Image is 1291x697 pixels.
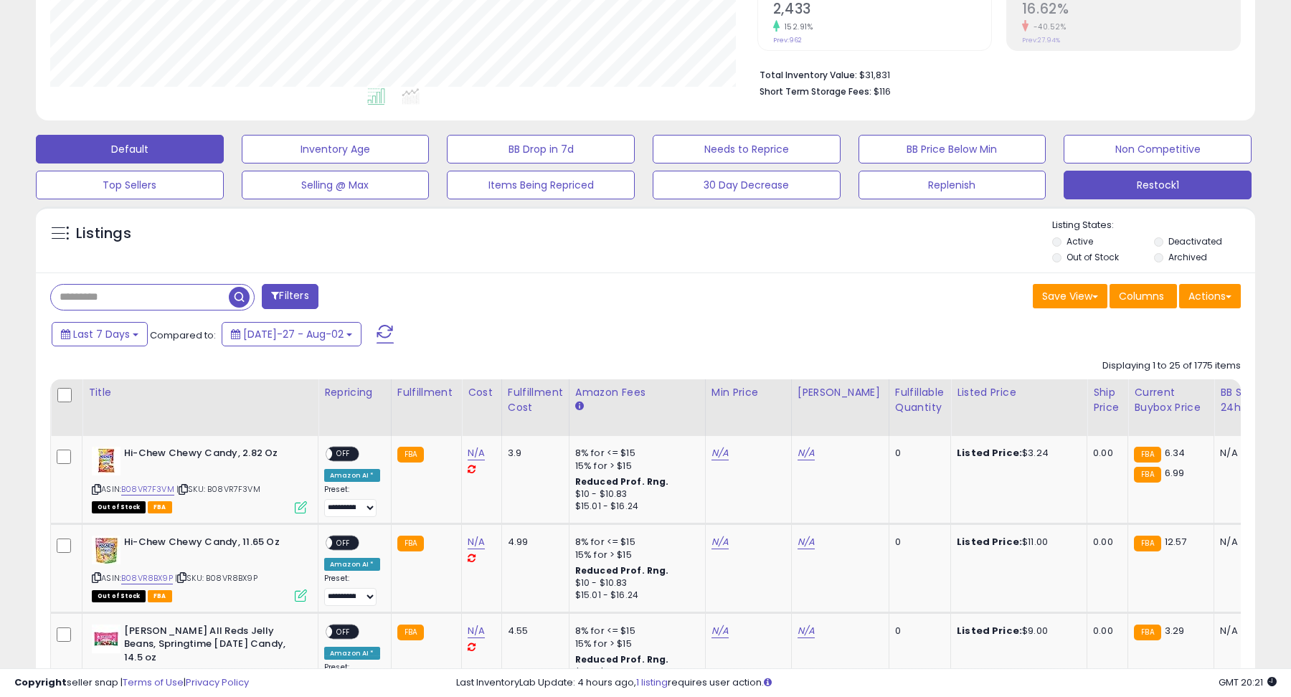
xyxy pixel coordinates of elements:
[636,675,668,689] a: 1 listing
[653,171,841,199] button: 30 Day Decrease
[711,624,729,638] a: N/A
[780,22,813,32] small: 152.91%
[957,447,1076,460] div: $3.24
[895,447,940,460] div: 0
[1168,235,1222,247] label: Deactivated
[397,536,424,551] small: FBA
[1022,36,1060,44] small: Prev: 27.94%
[121,572,173,584] a: B08VR8BX9P
[1064,171,1252,199] button: Restock1
[447,135,635,163] button: BB Drop in 7d
[798,385,883,400] div: [PERSON_NAME]
[222,322,361,346] button: [DATE]-27 - Aug-02
[957,536,1076,549] div: $11.00
[508,625,558,637] div: 4.55
[1219,675,1277,689] span: 2025-08-10 20:21 GMT
[1064,135,1252,163] button: Non Competitive
[148,590,172,602] span: FBA
[773,36,802,44] small: Prev: 962
[859,171,1046,199] button: Replenish
[1165,466,1185,480] span: 6.99
[653,135,841,163] button: Needs to Reprice
[1165,535,1187,549] span: 12.57
[1033,284,1107,308] button: Save View
[324,385,385,400] div: Repricing
[150,328,216,342] span: Compared to:
[242,135,430,163] button: Inventory Age
[73,327,130,341] span: Last 7 Days
[1119,289,1164,303] span: Columns
[711,385,785,400] div: Min Price
[397,447,424,463] small: FBA
[575,589,694,602] div: $15.01 - $16.24
[1093,625,1117,637] div: 0.00
[1110,284,1177,308] button: Columns
[1134,385,1208,415] div: Current Buybox Price
[1134,536,1160,551] small: FBA
[324,485,380,517] div: Preset:
[1022,1,1240,20] h2: 16.62%
[957,624,1022,637] b: Listed Price:
[1067,251,1119,263] label: Out of Stock
[575,400,584,413] small: Amazon Fees.
[575,564,669,577] b: Reduced Prof. Rng.
[798,624,815,638] a: N/A
[324,469,380,482] div: Amazon AI *
[468,535,485,549] a: N/A
[124,447,298,464] b: Hi-Chew Chewy Candy, 2.82 Oz
[895,385,945,415] div: Fulfillable Quantity
[324,558,380,571] div: Amazon AI *
[1028,22,1067,32] small: -40.52%
[92,536,120,564] img: 51EBo8-QguL._SL40_.jpg
[575,577,694,589] div: $10 - $10.83
[957,385,1081,400] div: Listed Price
[88,385,312,400] div: Title
[1093,447,1117,460] div: 0.00
[1220,625,1267,637] div: N/A
[508,385,563,415] div: Fulfillment Cost
[575,475,669,488] b: Reduced Prof. Rng.
[575,385,699,400] div: Amazon Fees
[1220,536,1267,549] div: N/A
[148,501,172,513] span: FBA
[760,65,1230,82] li: $31,831
[575,625,694,637] div: 8% for <= $15
[468,624,485,638] a: N/A
[1179,284,1241,308] button: Actions
[14,676,249,690] div: seller snap | |
[575,447,694,460] div: 8% for <= $15
[895,536,940,549] div: 0
[760,85,871,98] b: Short Term Storage Fees:
[957,625,1076,637] div: $9.00
[1093,385,1122,415] div: Ship Price
[243,327,344,341] span: [DATE]-27 - Aug-02
[874,85,891,98] span: $116
[175,572,257,584] span: | SKU: B08VR8BX9P
[760,69,857,81] b: Total Inventory Value:
[92,536,307,601] div: ASIN:
[447,171,635,199] button: Items Being Repriced
[1220,447,1267,460] div: N/A
[92,447,307,512] div: ASIN:
[92,590,146,602] span: All listings that are currently out of stock and unavailable for purchase on Amazon
[1168,251,1207,263] label: Archived
[92,625,120,653] img: 41niwe4g-TL._SL40_.jpg
[332,448,355,460] span: OFF
[121,483,174,496] a: B08VR7F3VM
[324,647,380,660] div: Amazon AI *
[1220,385,1272,415] div: BB Share 24h.
[52,322,148,346] button: Last 7 Days
[508,447,558,460] div: 3.9
[36,135,224,163] button: Default
[92,501,146,513] span: All listings that are currently out of stock and unavailable for purchase on Amazon
[1165,446,1186,460] span: 6.34
[262,284,318,309] button: Filters
[1067,235,1093,247] label: Active
[1052,219,1254,232] p: Listing States:
[1102,359,1241,373] div: Displaying 1 to 25 of 1775 items
[575,653,669,665] b: Reduced Prof. Rng.
[468,446,485,460] a: N/A
[1134,447,1160,463] small: FBA
[14,675,67,689] strong: Copyright
[798,535,815,549] a: N/A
